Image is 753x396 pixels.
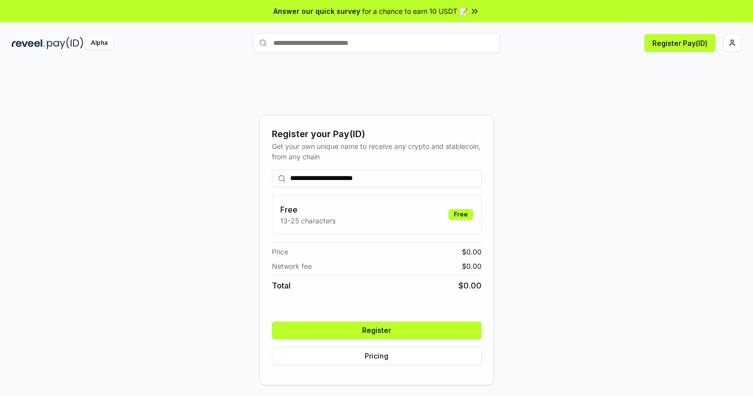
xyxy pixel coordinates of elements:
[85,37,113,49] div: Alpha
[280,216,336,226] p: 13-25 characters
[272,247,288,257] span: Price
[280,204,336,216] h3: Free
[272,127,482,141] div: Register your Pay(ID)
[449,209,473,220] div: Free
[272,261,312,271] span: Network fee
[272,347,482,365] button: Pricing
[462,247,482,257] span: $ 0.00
[272,141,482,162] div: Get your own unique name to receive any crypto and stablecoin, from any chain
[272,280,291,291] span: Total
[458,280,482,291] span: $ 0.00
[462,261,482,271] span: $ 0.00
[644,34,715,52] button: Register Pay(ID)
[12,37,45,49] img: reveel_dark
[273,6,360,16] span: Answer our quick survey
[362,6,468,16] span: for a chance to earn 10 USDT 📝
[272,322,482,339] button: Register
[47,37,83,49] img: pay_id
